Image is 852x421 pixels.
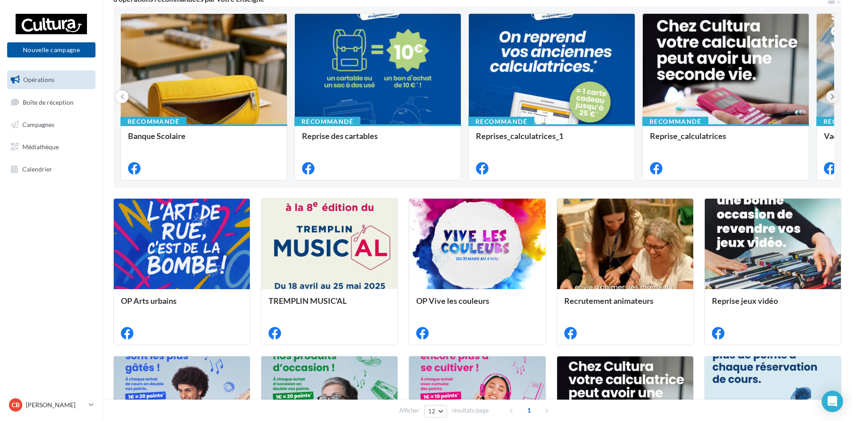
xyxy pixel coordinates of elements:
[468,117,534,127] div: Recommandé
[120,117,186,127] div: Recommandé
[128,131,186,141] span: Banque Scolaire
[522,403,536,417] span: 1
[822,391,843,412] div: Open Intercom Messenger
[712,296,778,306] span: Reprise jeux vidéo
[22,121,54,128] span: Campagnes
[23,76,54,83] span: Opérations
[302,131,378,141] span: Reprise des cartables
[642,117,708,127] div: Recommandé
[399,406,419,415] span: Afficher
[5,93,97,112] a: Boîte de réception
[7,42,95,57] button: Nouvelle campagne
[5,115,97,134] a: Campagnes
[7,396,95,413] a: CB [PERSON_NAME]
[22,165,52,172] span: Calendrier
[5,70,97,89] a: Opérations
[564,296,653,306] span: Recrutement animateurs
[452,406,489,415] span: résultats/page
[294,117,360,127] div: Recommandé
[428,408,436,415] span: 12
[26,401,85,409] p: [PERSON_NAME]
[416,296,489,306] span: OP Vive les couleurs
[5,138,97,156] a: Médiathèque
[121,296,177,306] span: OP Arts urbains
[476,131,563,141] span: Reprises_calculatrices_1
[22,143,59,151] span: Médiathèque
[12,401,20,409] span: CB
[650,131,726,141] span: Reprise_calculatrices
[424,405,447,417] button: 12
[269,296,347,306] span: TREMPLIN MUSIC'AL
[23,98,74,106] span: Boîte de réception
[5,160,97,179] a: Calendrier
